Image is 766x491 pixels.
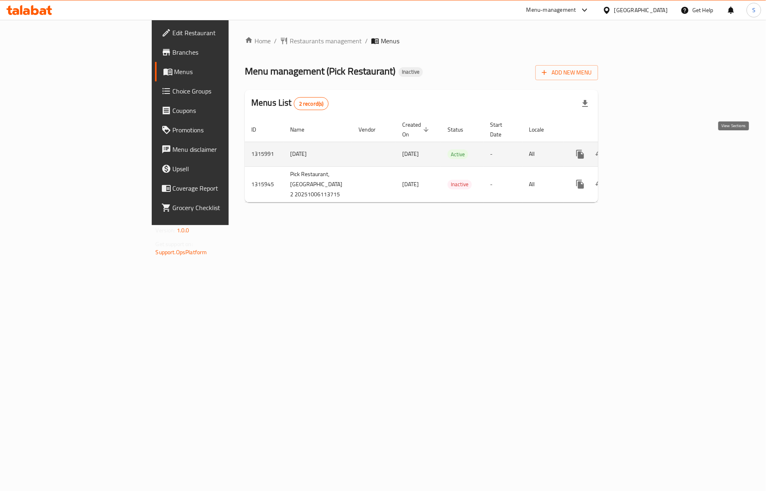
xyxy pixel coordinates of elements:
span: Status [448,125,474,134]
button: Change Status [590,145,609,164]
span: Get support on: [156,239,193,249]
span: Menus [381,36,399,46]
span: Inactive [399,68,423,75]
td: Pick Restaurant,[GEOGRAPHIC_DATA] 2 20251006113715 [284,166,352,202]
span: Promotions [173,125,273,135]
a: Edit Restaurant [155,23,280,43]
td: [DATE] [284,142,352,166]
button: more [571,145,590,164]
span: Add New Menu [542,68,592,78]
span: ID [251,125,267,134]
div: Active [448,149,468,159]
a: Grocery Checklist [155,198,280,217]
span: Created On [402,120,431,139]
button: Add New Menu [535,65,598,80]
td: All [522,166,564,202]
a: Coverage Report [155,179,280,198]
a: Support.OpsPlatform [156,247,207,257]
span: Restaurants management [290,36,362,46]
div: Inactive [399,67,423,77]
span: [DATE] [402,149,419,159]
a: Coupons [155,101,280,120]
span: Vendor [359,125,386,134]
td: - [484,142,522,166]
span: Menus [174,67,273,77]
th: Actions [564,117,655,142]
span: [DATE] [402,179,419,189]
span: 1.0.0 [177,225,189,236]
span: Inactive [448,180,472,189]
span: Upsell [173,164,273,174]
a: Choice Groups [155,81,280,101]
table: enhanced table [245,117,655,202]
span: Coupons [173,106,273,115]
span: Start Date [490,120,513,139]
span: Branches [173,47,273,57]
button: more [571,174,590,194]
span: Grocery Checklist [173,203,273,213]
span: 2 record(s) [294,100,329,108]
span: Locale [529,125,554,134]
span: Name [290,125,315,134]
td: All [522,142,564,166]
a: Promotions [155,120,280,140]
span: Version: [156,225,176,236]
div: Total records count [294,97,329,110]
span: Edit Restaurant [173,28,273,38]
span: Menu disclaimer [173,145,273,154]
span: Menu management ( Pick Restaurant ) [245,62,395,80]
li: / [365,36,368,46]
button: Change Status [590,174,609,194]
span: S [752,6,755,15]
div: Menu-management [526,5,576,15]
span: Active [448,150,468,159]
span: Coverage Report [173,183,273,193]
span: Choice Groups [173,86,273,96]
a: Menu disclaimer [155,140,280,159]
div: [GEOGRAPHIC_DATA] [614,6,668,15]
td: - [484,166,522,202]
a: Upsell [155,159,280,179]
h2: Menus List [251,97,329,110]
a: Menus [155,62,280,81]
div: Export file [575,94,595,113]
a: Restaurants management [280,36,362,46]
a: Branches [155,43,280,62]
nav: breadcrumb [245,36,598,46]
